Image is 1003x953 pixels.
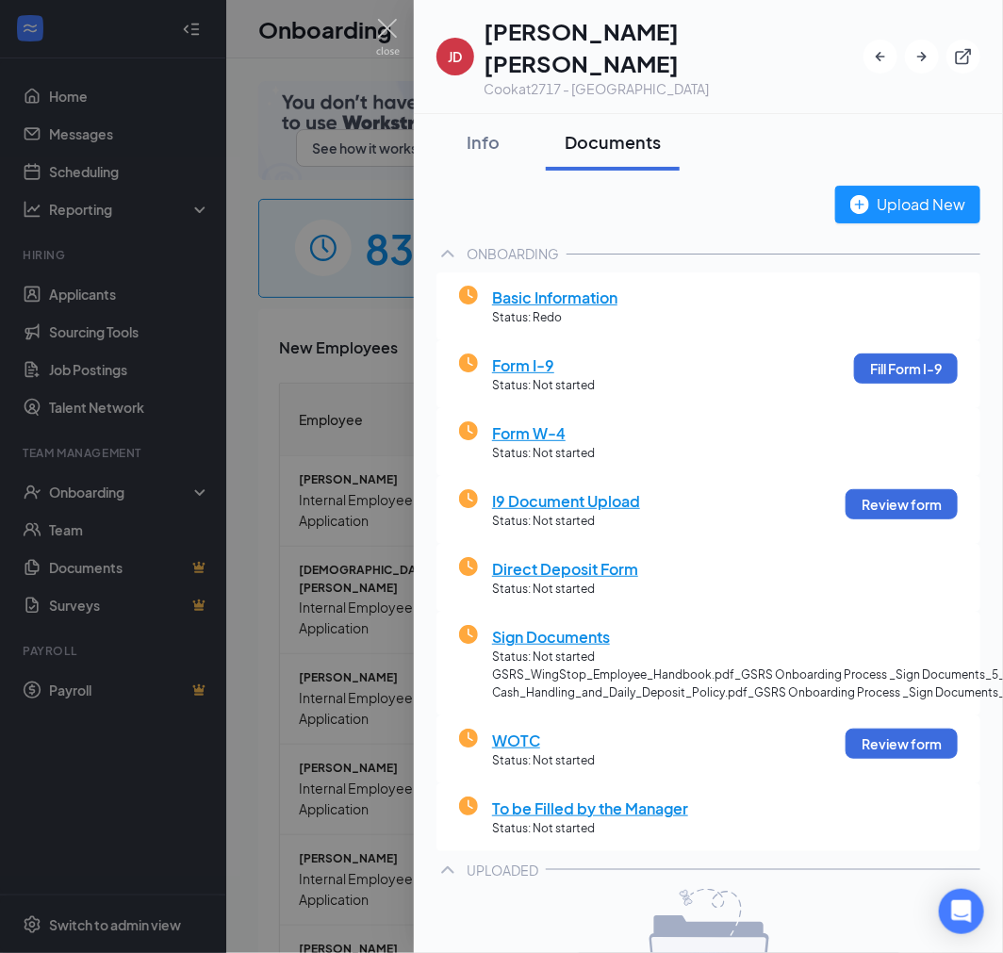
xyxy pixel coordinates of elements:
[954,47,973,66] svg: ExternalLink
[492,729,595,752] span: WOTC
[449,47,463,66] div: JD
[492,377,595,395] span: Status: Not started
[846,729,958,759] button: Review form
[467,861,538,879] div: UPLOADED
[492,353,595,377] span: Form I-9
[913,47,931,66] svg: ArrowRight
[492,489,640,513] span: I9 Document Upload
[492,421,595,445] span: Form W-4
[484,15,863,79] h1: [PERSON_NAME] [PERSON_NAME]
[863,40,897,74] button: ArrowLeftNew
[492,820,688,838] span: Status: Not started
[939,889,984,934] div: Open Intercom Messenger
[854,353,958,384] button: Fill Form I-9
[835,186,980,223] button: Upload New
[492,286,617,309] span: Basic Information
[871,47,890,66] svg: ArrowLeftNew
[492,581,638,599] span: Status: Not started
[436,859,459,881] svg: ChevronUp
[492,309,617,327] span: Status: Redo
[484,79,863,98] div: Cook at 2717 - [GEOGRAPHIC_DATA]
[467,244,559,263] div: ONBOARDING
[846,489,958,519] button: Review form
[565,130,661,154] div: Documents
[455,130,512,154] div: Info
[492,557,638,581] span: Direct Deposit Form
[492,797,688,820] span: To be Filled by the Manager
[492,445,595,463] span: Status: Not started
[946,40,980,74] button: ExternalLink
[492,752,595,770] span: Status: Not started
[905,40,939,74] button: ArrowRight
[436,242,459,265] svg: ChevronUp
[492,513,640,531] span: Status: Not started
[850,192,965,216] div: Upload New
